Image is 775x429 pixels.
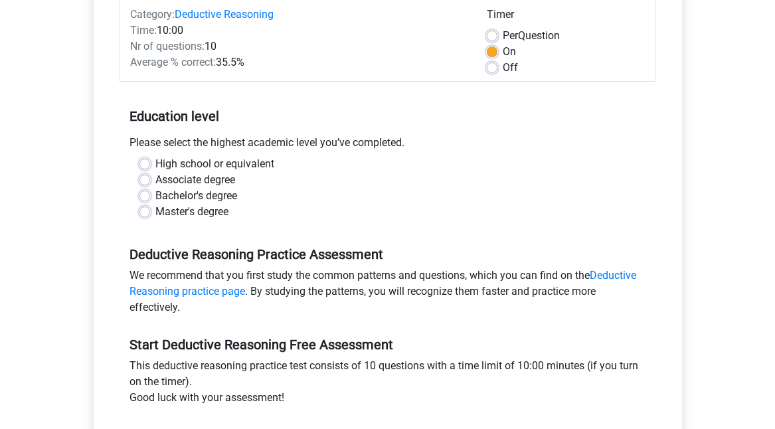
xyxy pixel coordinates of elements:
div: Please select the highest academic level you’ve completed. [120,135,656,156]
div: We recommend that you first study the common patterns and questions, which you can find on the . ... [120,268,656,321]
span: Category: [130,8,175,21]
label: High school or equivalent [155,156,274,172]
label: Question [503,28,560,44]
h5: Start Deductive Reasoning Free Assessment [129,337,646,353]
div: 35.5% [120,54,477,70]
h5: Education level [129,103,646,129]
label: On [503,44,516,60]
div: 10 [120,39,477,54]
span: Average % correct: [130,56,216,68]
span: Time: [130,24,157,37]
a: Deductive Reasoning [175,8,274,21]
label: Off [503,60,518,76]
label: Master's degree [155,204,228,220]
h5: Deductive Reasoning Practice Assessment [129,246,646,262]
label: Bachelor's degree [155,188,237,204]
label: Associate degree [155,172,235,188]
div: Timer [487,7,646,28]
span: Nr of questions: [130,40,205,52]
div: 10:00 [120,23,477,39]
span: Per [503,29,518,42]
div: This deductive reasoning practice test consists of 10 questions with a time limit of 10:00 minute... [120,358,656,411]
